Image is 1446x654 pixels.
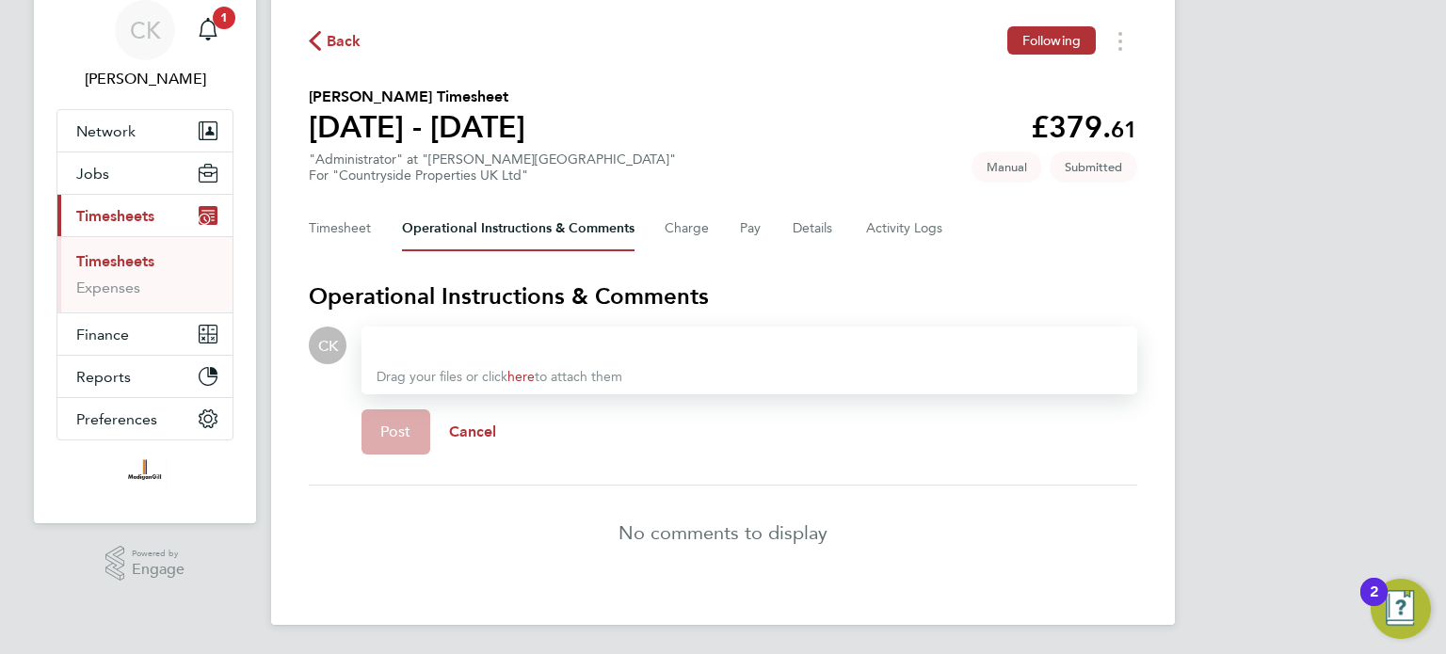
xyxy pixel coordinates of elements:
[793,206,836,251] button: Details
[132,562,185,578] span: Engage
[76,122,136,140] span: Network
[76,165,109,183] span: Jobs
[309,152,676,183] div: "Administrator" at "[PERSON_NAME][GEOGRAPHIC_DATA]"
[132,546,185,562] span: Powered by
[972,152,1042,183] span: This timesheet was manually created.
[740,206,763,251] button: Pay
[327,30,361,53] span: Back
[57,236,233,312] div: Timesheets
[619,519,827,546] p: No comments to display
[123,459,166,489] img: madigangill-logo-retina.png
[449,423,497,440] span: Cancel
[213,7,235,29] span: 1
[130,18,161,42] span: CK
[1022,32,1081,49] span: Following
[76,207,154,225] span: Timesheets
[309,167,676,183] div: For "Countryside Properties UK Ltd"
[57,313,233,355] button: Finance
[430,409,516,455] button: Cancel
[309,108,525,146] h1: [DATE] - [DATE]
[57,110,233,152] button: Network
[377,369,622,385] span: Drag your files or click to attach them
[1031,109,1137,145] app-decimal: £379.
[105,546,185,582] a: Powered byEngage
[866,206,945,251] button: Activity Logs
[1370,592,1378,616] div: 2
[665,206,710,251] button: Charge
[309,281,1137,311] h3: Operational Instructions & Comments
[1050,152,1137,183] span: This timesheet is Submitted.
[309,327,346,364] div: Cian Kavanagh
[57,195,233,236] button: Timesheets
[1007,26,1096,55] button: Following
[507,369,535,385] a: here
[309,86,525,108] h2: [PERSON_NAME] Timesheet
[57,152,233,194] button: Jobs
[56,459,233,489] a: Go to home page
[309,29,361,53] button: Back
[57,398,233,439] button: Preferences
[76,410,157,428] span: Preferences
[1103,26,1137,56] button: Timesheets Menu
[402,206,635,251] button: Operational Instructions & Comments
[318,335,338,356] span: CK
[76,279,140,296] a: Expenses
[76,368,131,386] span: Reports
[1371,579,1431,639] button: Open Resource Center, 2 new notifications
[57,356,233,397] button: Reports
[56,68,233,90] span: Cian Kavanagh
[76,326,129,343] span: Finance
[76,252,154,270] a: Timesheets
[1111,116,1137,143] span: 61
[309,206,372,251] button: Timesheet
